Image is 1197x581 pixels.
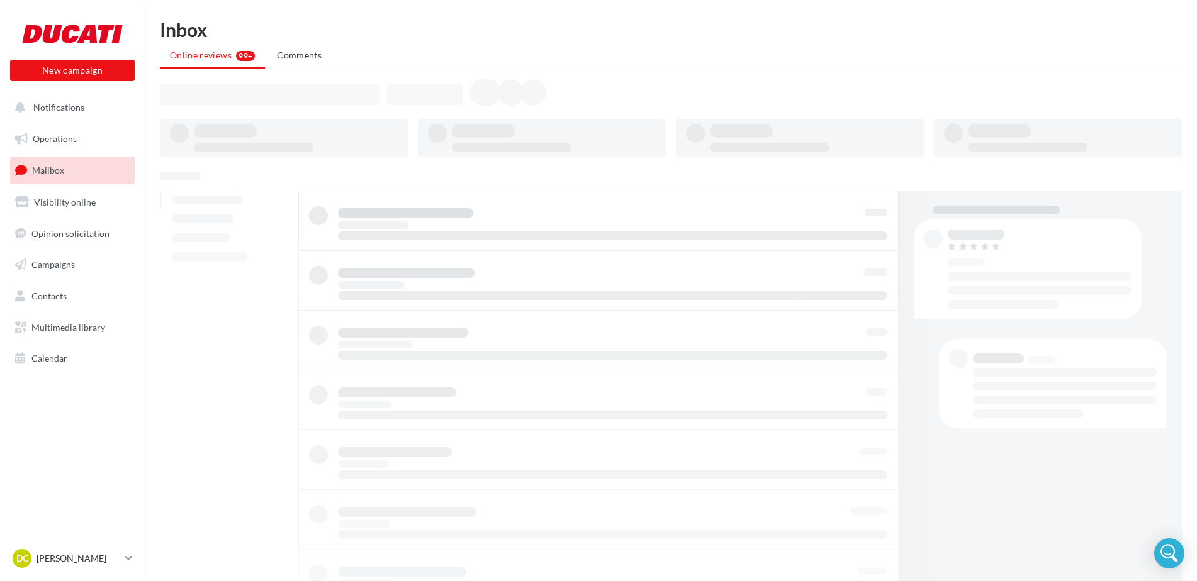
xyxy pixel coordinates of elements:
button: New campaign [10,60,135,81]
span: Calendar [31,353,67,363]
a: Campaigns [8,252,137,278]
a: Calendar [8,345,137,372]
div: Open Intercom Messenger [1154,538,1184,568]
span: Mailbox [32,165,64,175]
span: Opinion solicitation [31,228,110,238]
span: Notifications [33,102,84,113]
button: Notifications [8,94,132,121]
div: Inbox [160,20,1182,39]
span: Contacts [31,290,67,301]
a: Multimedia library [8,314,137,341]
a: Mailbox [8,157,137,184]
span: DC [16,552,28,565]
a: Visibility online [8,189,137,216]
p: [PERSON_NAME] [37,552,120,565]
span: Comments [277,50,322,60]
a: Contacts [8,283,137,309]
span: Campaigns [31,259,75,270]
a: DC [PERSON_NAME] [10,546,135,570]
span: Multimedia library [31,322,105,333]
a: Operations [8,126,137,152]
a: Opinion solicitation [8,221,137,247]
span: Operations [33,133,77,144]
span: Visibility online [34,197,96,207]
